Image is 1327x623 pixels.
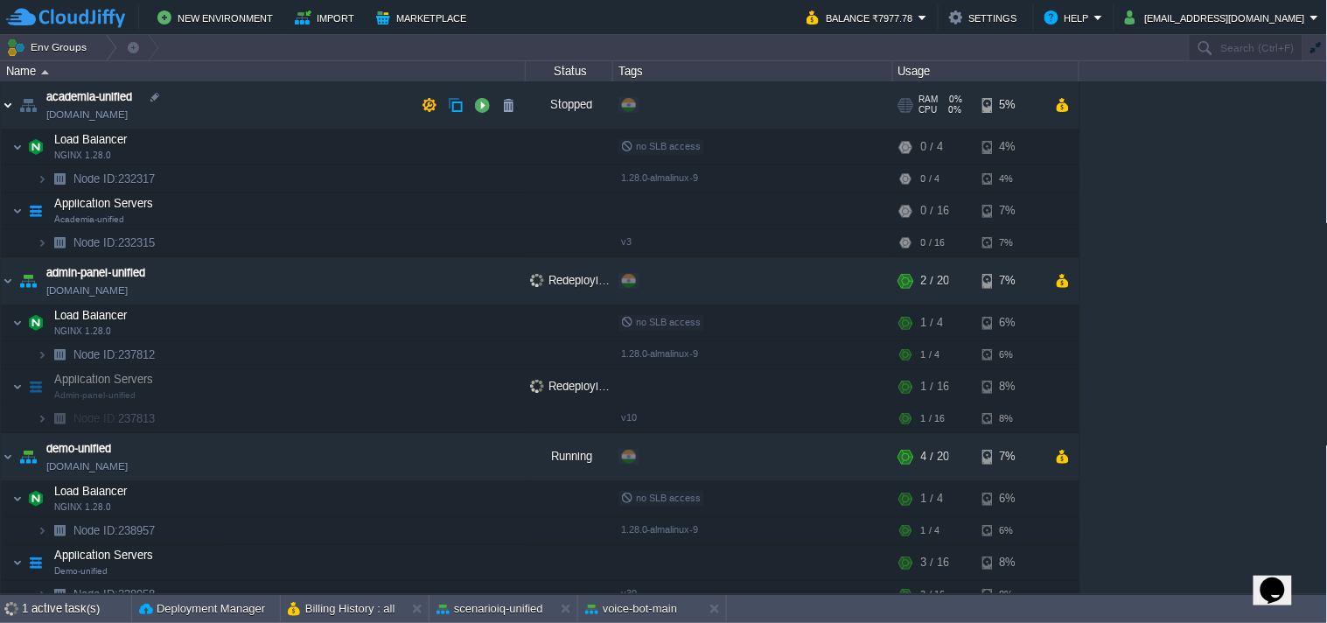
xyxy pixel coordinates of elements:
img: AMDAwAAAACH5BAEAAAAALAAAAAABAAEAAAICRAEAOw== [24,129,48,164]
img: AMDAwAAAACH5BAEAAAAALAAAAAABAAEAAAICRAEAOw== [16,433,40,480]
div: 8% [982,581,1039,608]
div: 7% [982,433,1039,480]
div: 7% [982,229,1039,256]
a: academia-unified [46,88,132,106]
span: Node ID: [73,236,118,249]
button: Env Groups [6,35,93,59]
img: AMDAwAAAACH5BAEAAAAALAAAAAABAAEAAAICRAEAOw== [12,129,23,164]
button: Marketplace [376,7,471,28]
button: voice-bot-main [585,600,677,618]
div: 6% [982,517,1039,544]
a: Node ID:232317 [72,171,157,186]
a: Node ID:238958 [72,587,157,602]
img: AMDAwAAAACH5BAEAAAAALAAAAAABAAEAAAICRAEAOw== [37,405,47,432]
img: AMDAwAAAACH5BAEAAAAALAAAAAABAAEAAAICRAEAOw== [47,165,72,192]
span: Application Servers [52,372,156,387]
span: Load Balancer [52,484,129,499]
div: 6% [982,341,1039,368]
img: AMDAwAAAACH5BAEAAAAALAAAAAABAAEAAAICRAEAOw== [37,341,47,368]
a: [DOMAIN_NAME] [46,106,128,123]
img: AMDAwAAAACH5BAEAAAAALAAAAAABAAEAAAICRAEAOw== [47,229,72,256]
img: AMDAwAAAACH5BAEAAAAALAAAAAABAAEAAAICRAEAOw== [12,305,23,340]
span: no SLB access [621,493,701,503]
div: 8% [982,545,1039,580]
span: NGINX 1.28.0 [54,150,111,161]
div: 0 / 16 [921,193,949,228]
span: Node ID: [73,412,118,425]
a: Node ID:232315 [72,235,157,250]
div: 3 / 16 [921,581,945,608]
div: Running [526,433,613,480]
img: AMDAwAAAACH5BAEAAAAALAAAAAABAAEAAAICRAEAOw== [47,581,72,608]
img: AMDAwAAAACH5BAEAAAAALAAAAAABAAEAAAICRAEAOw== [12,481,23,516]
a: Application ServersAcademia-unified [52,197,156,210]
div: 3 / 16 [921,545,949,580]
span: Academia-unified [54,214,124,225]
div: Status [527,61,612,81]
span: v30 [621,588,637,598]
img: AMDAwAAAACH5BAEAAAAALAAAAAABAAEAAAICRAEAOw== [1,257,15,304]
a: Application ServersDemo-unified [52,549,156,562]
img: AMDAwAAAACH5BAEAAAAALAAAAAABAAEAAAICRAEAOw== [41,70,49,74]
a: [DOMAIN_NAME] [46,458,128,475]
span: CPU [919,105,938,115]
span: Demo-unified [54,566,108,577]
img: AMDAwAAAACH5BAEAAAAALAAAAAABAAEAAAICRAEAOw== [1,433,15,480]
span: 1.28.0-almalinux-9 [621,524,698,535]
img: AMDAwAAAACH5BAEAAAAALAAAAAABAAEAAAICRAEAOw== [47,405,72,432]
span: Application Servers [52,548,156,563]
span: v10 [621,412,637,423]
span: Application Servers [52,196,156,211]
span: Node ID: [73,348,118,361]
img: AMDAwAAAACH5BAEAAAAALAAAAAABAAEAAAICRAEAOw== [12,369,23,404]
a: admin-panel-unified [46,264,145,282]
button: Billing History : all [288,600,395,618]
span: Node ID: [73,524,118,537]
div: 1 / 16 [921,405,945,432]
a: Load BalancerNGINX 1.28.0 [52,485,129,498]
button: Settings [949,7,1023,28]
a: Node ID:237813 [72,411,157,426]
div: 4% [982,165,1039,192]
span: 1.28.0-almalinux-9 [621,348,698,359]
span: Redeploying... [530,274,621,287]
div: 1 active task(s) [22,595,131,623]
img: AMDAwAAAACH5BAEAAAAALAAAAAABAAEAAAICRAEAOw== [47,341,72,368]
a: Load BalancerNGINX 1.28.0 [52,309,129,322]
img: AMDAwAAAACH5BAEAAAAALAAAAAABAAEAAAICRAEAOw== [37,517,47,544]
img: AMDAwAAAACH5BAEAAAAALAAAAAABAAEAAAICRAEAOw== [12,545,23,580]
div: 5% [982,81,1039,129]
img: AMDAwAAAACH5BAEAAAAALAAAAAABAAEAAAICRAEAOw== [24,545,48,580]
img: AMDAwAAAACH5BAEAAAAALAAAAAABAAEAAAICRAEAOw== [37,165,47,192]
button: Import [295,7,360,28]
div: Usage [894,61,1079,81]
img: AMDAwAAAACH5BAEAAAAALAAAAAABAAEAAAICRAEAOw== [37,581,47,608]
span: NGINX 1.28.0 [54,502,111,513]
span: Node ID: [73,588,118,601]
span: 238958 [72,587,157,602]
span: 237813 [72,411,157,426]
span: RAM [919,94,939,105]
div: 6% [982,481,1039,516]
img: CloudJiffy [6,7,125,29]
span: 232315 [72,235,157,250]
span: no SLB access [621,141,701,151]
span: v3 [621,236,632,247]
div: 6% [982,305,1039,340]
img: AMDAwAAAACH5BAEAAAAALAAAAAABAAEAAAICRAEAOw== [37,229,47,256]
a: Node ID:237812 [72,347,157,362]
div: 7% [982,193,1039,228]
button: New Environment [157,7,278,28]
img: AMDAwAAAACH5BAEAAAAALAAAAAABAAEAAAICRAEAOw== [24,193,48,228]
div: 1 / 16 [921,369,949,404]
a: Application ServersAdmin-panel-unified [52,373,156,386]
div: 8% [982,405,1039,432]
img: AMDAwAAAACH5BAEAAAAALAAAAAABAAEAAAICRAEAOw== [16,257,40,304]
span: no SLB access [621,317,701,327]
span: 0% [945,105,962,115]
a: demo-unified [46,440,111,458]
div: 4% [982,129,1039,164]
div: 0 / 4 [921,165,939,192]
